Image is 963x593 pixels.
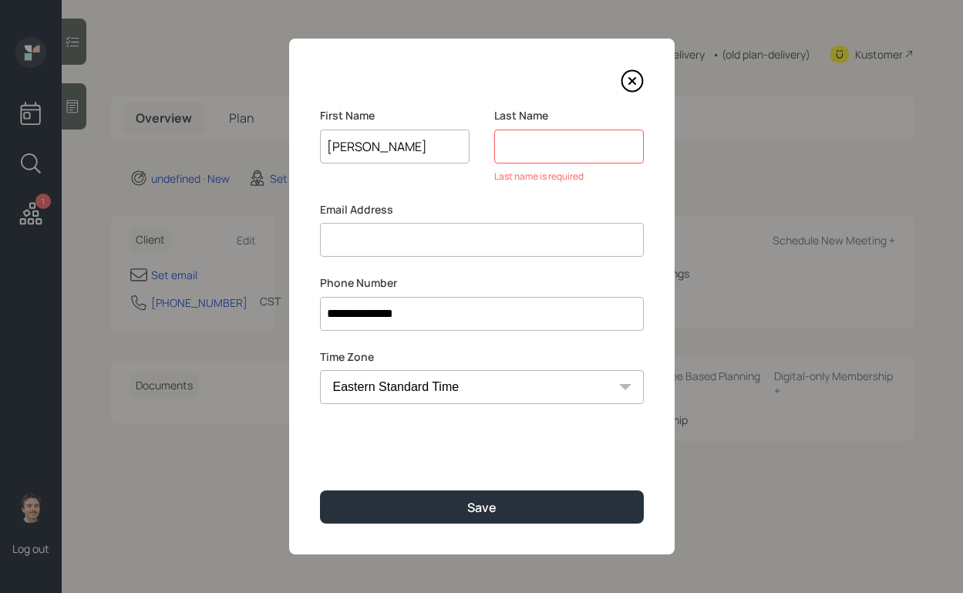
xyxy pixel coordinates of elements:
label: Phone Number [320,275,644,291]
label: Last Name [494,108,644,123]
label: Time Zone [320,349,644,365]
button: Save [320,490,644,524]
div: Save [467,499,497,516]
div: Last name is required [494,170,644,184]
label: Email Address [320,202,644,217]
label: First Name [320,108,470,123]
